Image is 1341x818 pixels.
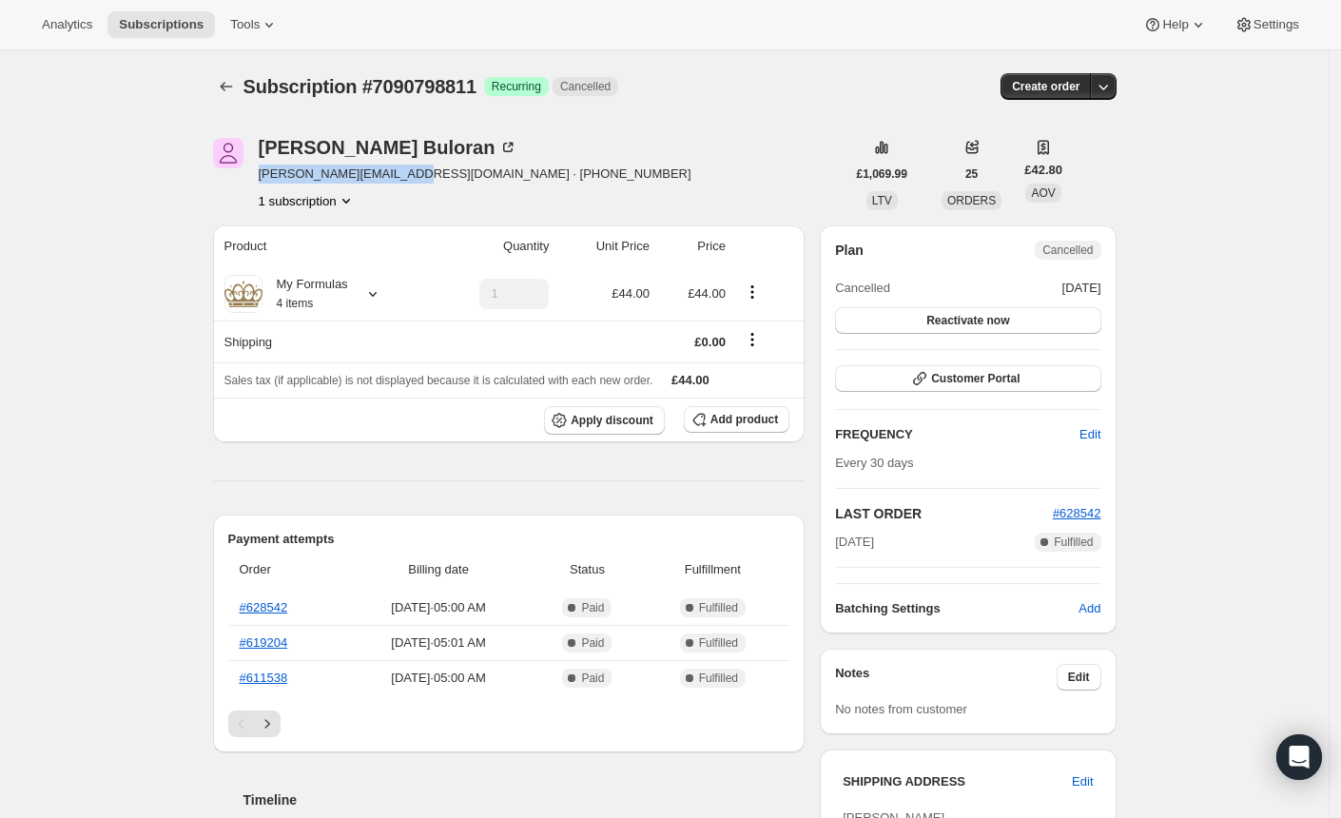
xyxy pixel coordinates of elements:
[1254,17,1299,32] span: Settings
[612,286,650,301] span: £44.00
[835,599,1079,618] h6: Batching Settings
[1068,670,1090,685] span: Edit
[554,225,655,267] th: Unit Price
[835,533,874,552] span: [DATE]
[710,412,778,427] span: Add product
[1068,419,1112,450] button: Edit
[1162,17,1188,32] span: Help
[1060,767,1104,797] button: Edit
[655,225,731,267] th: Price
[571,413,653,428] span: Apply discount
[688,286,726,301] span: £44.00
[835,241,864,260] h2: Plan
[1042,243,1093,258] span: Cancelled
[30,11,104,38] button: Analytics
[835,504,1053,523] h2: LAST ORDER
[835,425,1079,444] h2: FREQUENCY
[350,633,528,652] span: [DATE] · 05:01 AM
[1079,599,1100,618] span: Add
[737,282,768,302] button: Product actions
[1072,772,1093,791] span: Edit
[835,664,1057,691] h3: Notes
[219,11,290,38] button: Tools
[224,374,653,387] span: Sales tax (if applicable) is not displayed because it is calculated with each new order.
[1031,186,1055,200] span: AOV
[228,549,344,591] th: Order
[228,530,790,549] h2: Payment attempts
[931,371,1020,386] span: Customer Portal
[581,671,604,686] span: Paid
[835,365,1100,392] button: Customer Portal
[1062,279,1101,298] span: [DATE]
[350,598,528,617] span: [DATE] · 05:00 AM
[1067,594,1112,624] button: Add
[954,161,989,187] button: 25
[240,635,288,650] a: #619204
[213,321,431,362] th: Shipping
[694,335,726,349] span: £0.00
[1012,79,1079,94] span: Create order
[277,297,314,310] small: 4 items
[684,406,789,433] button: Add product
[259,138,518,157] div: [PERSON_NAME] Buloran
[737,329,768,350] button: Shipping actions
[699,635,738,651] span: Fulfilled
[560,79,611,94] span: Cancelled
[107,11,215,38] button: Subscriptions
[243,790,806,809] h2: Timeline
[835,279,890,298] span: Cancelled
[965,166,978,182] span: 25
[538,560,635,579] span: Status
[1276,734,1322,780] div: Open Intercom Messenger
[240,671,288,685] a: #611538
[872,194,892,207] span: LTV
[857,166,907,182] span: £1,069.99
[259,191,356,210] button: Product actions
[430,225,554,267] th: Quantity
[1132,11,1218,38] button: Help
[492,79,541,94] span: Recurring
[213,73,240,100] button: Subscriptions
[243,76,476,97] span: Subscription #7090798811
[254,711,281,737] button: Next
[213,138,243,168] span: Krisha Buloran
[1053,506,1101,520] a: #628542
[1024,161,1062,180] span: £42.80
[42,17,92,32] span: Analytics
[230,17,260,32] span: Tools
[1001,73,1091,100] button: Create order
[843,772,1072,791] h3: SHIPPING ADDRESS
[262,275,348,313] div: My Formulas
[835,456,913,470] span: Every 30 days
[581,600,604,615] span: Paid
[835,307,1100,334] button: Reactivate now
[350,669,528,688] span: [DATE] · 05:00 AM
[119,17,204,32] span: Subscriptions
[699,671,738,686] span: Fulfilled
[240,600,288,614] a: #628542
[671,373,709,387] span: £44.00
[581,635,604,651] span: Paid
[544,406,665,435] button: Apply discount
[213,225,431,267] th: Product
[1054,535,1093,550] span: Fulfilled
[926,313,1009,328] span: Reactivate now
[259,165,691,184] span: [PERSON_NAME][EMAIL_ADDRESS][DOMAIN_NAME] · [PHONE_NUMBER]
[228,711,790,737] nav: Pagination
[1053,504,1101,523] button: #628542
[845,161,919,187] button: £1,069.99
[699,600,738,615] span: Fulfilled
[1223,11,1311,38] button: Settings
[947,194,996,207] span: ORDERS
[1079,425,1100,444] span: Edit
[835,702,967,716] span: No notes from customer
[1057,664,1101,691] button: Edit
[350,560,528,579] span: Billing date
[648,560,779,579] span: Fulfillment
